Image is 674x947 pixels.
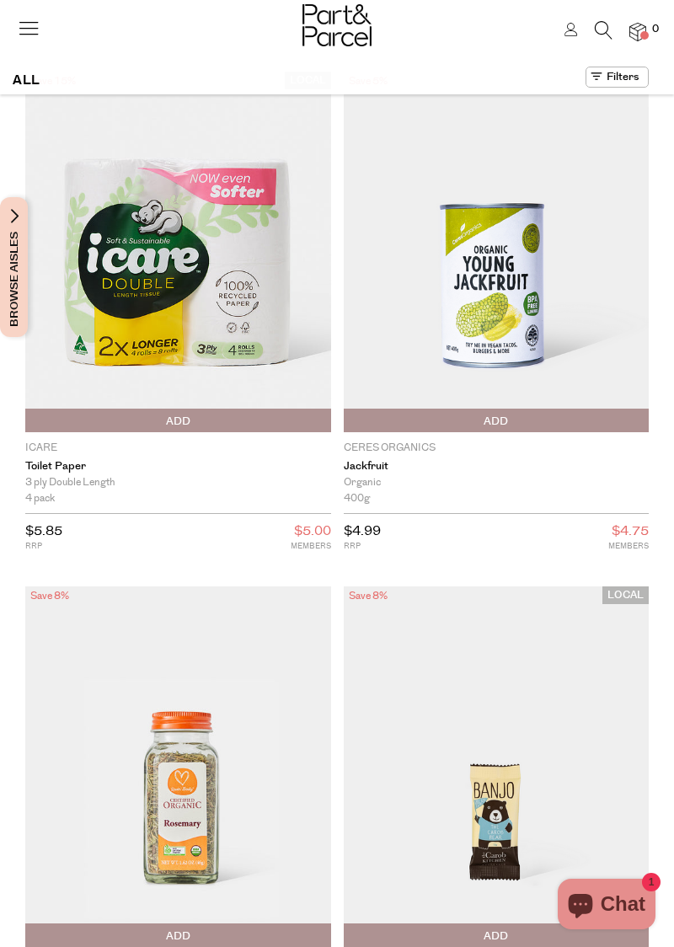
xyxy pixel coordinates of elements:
[5,197,24,337] span: Browse Aisles
[344,586,393,607] div: Save 8%
[13,67,40,94] h1: ALL
[602,586,649,604] span: LOCAL
[25,474,331,490] div: 3 ply Double Length
[629,23,646,40] a: 0
[291,540,331,553] small: MEMBERS
[25,923,331,947] button: Add To Parcel
[25,409,331,432] button: Add To Parcel
[344,72,650,432] img: Jackfruit
[344,490,370,506] span: 400g
[302,4,372,46] img: Part&Parcel
[25,441,331,456] p: icare
[648,22,663,37] span: 0
[344,474,650,490] div: Organic
[612,521,649,543] span: $4.75
[344,441,650,456] p: Ceres Organics
[25,540,62,553] small: RRP
[294,521,331,543] span: $5.00
[344,460,650,473] a: Jackfruit
[344,586,650,947] img: Banjo Bear
[25,72,331,432] img: Toilet Paper
[25,460,331,473] a: Toilet Paper
[344,409,650,432] button: Add To Parcel
[344,540,381,553] small: RRP
[25,586,331,947] img: Rosemary
[25,490,55,506] span: 4 pack
[25,586,74,607] div: Save 8%
[25,522,62,540] span: $5.85
[344,923,650,947] button: Add To Parcel
[553,879,661,934] inbox-online-store-chat: Shopify online store chat
[608,540,649,553] small: MEMBERS
[344,522,381,540] span: $4.99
